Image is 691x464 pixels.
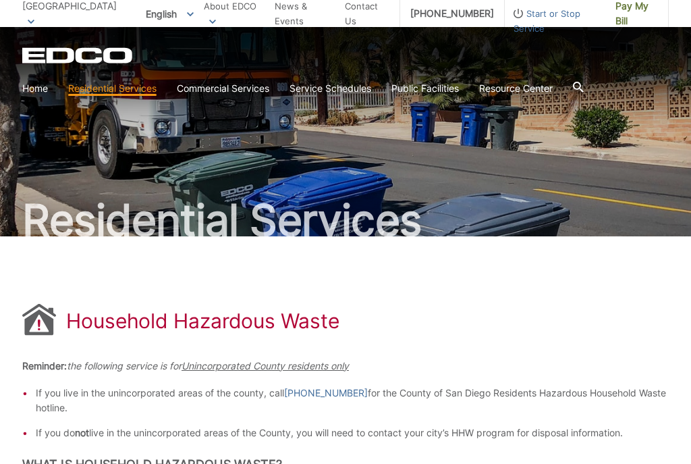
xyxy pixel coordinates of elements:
[75,427,89,438] strong: not
[391,81,459,96] a: Public Facilities
[36,386,669,415] li: If you live in the unincorporated areas of the county, call for the County of San Diego Residents...
[22,360,67,371] strong: Reminder:
[22,199,669,242] h2: Residential Services
[289,81,371,96] a: Service Schedules
[68,81,157,96] a: Residential Services
[182,360,349,371] u: Unincorporated County residents only
[479,81,553,96] a: Resource Center
[66,309,339,333] h1: Household Hazardous Waste
[22,47,134,63] a: EDCD logo. Return to the homepage.
[177,81,269,96] a: Commercial Services
[284,386,368,401] a: [PHONE_NUMBER]
[22,81,48,96] a: Home
[36,426,669,440] li: If you do live in the unincorporated areas of the County, you will need to contact your city’s HH...
[67,360,349,371] em: the following service is for
[136,3,204,25] span: English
